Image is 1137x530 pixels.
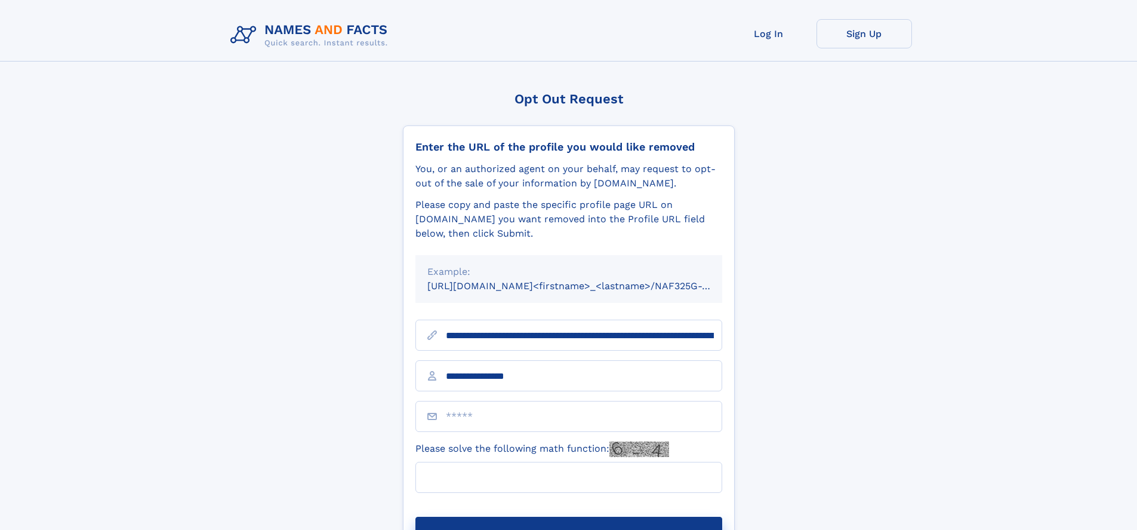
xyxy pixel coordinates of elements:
a: Sign Up [816,19,912,48]
div: Example: [427,265,710,279]
label: Please solve the following math function: [415,442,669,457]
div: You, or an authorized agent on your behalf, may request to opt-out of the sale of your informatio... [415,162,722,191]
img: Logo Names and Facts [226,19,398,51]
div: Opt Out Request [403,91,735,106]
a: Log In [721,19,816,48]
div: Please copy and paste the specific profile page URL on [DOMAIN_NAME] you want removed into the Pr... [415,198,722,241]
small: [URL][DOMAIN_NAME]<firstname>_<lastname>/NAF325G-xxxxxxxx [427,280,745,292]
div: Enter the URL of the profile you would like removed [415,140,722,154]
